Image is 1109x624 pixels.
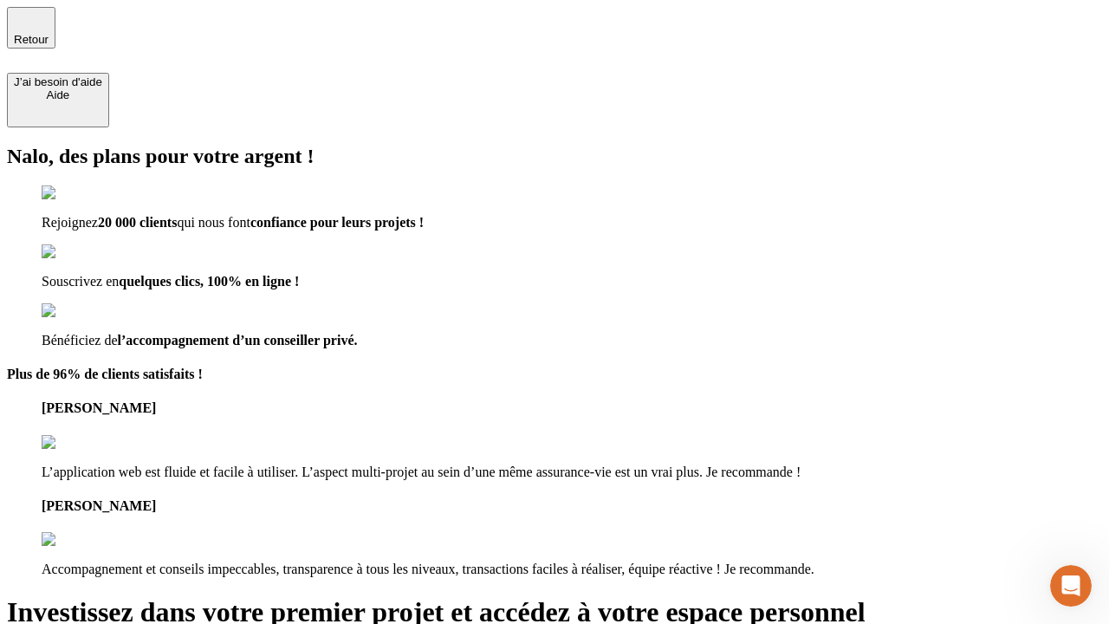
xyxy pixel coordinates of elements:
span: quelques clics, 100% en ligne ! [119,274,299,289]
img: checkmark [42,185,116,201]
h4: [PERSON_NAME] [42,400,1102,416]
h4: [PERSON_NAME] [42,498,1102,514]
h2: Nalo, des plans pour votre argent ! [7,145,1102,168]
img: reviews stars [42,435,127,451]
span: qui nous font [177,215,250,230]
img: reviews stars [42,532,127,548]
button: J’ai besoin d'aideAide [7,73,109,127]
img: checkmark [42,244,116,260]
iframe: Intercom live chat [1050,565,1092,607]
div: J’ai besoin d'aide [14,75,102,88]
span: l’accompagnement d’un conseiller privé. [118,333,358,348]
div: Aide [14,88,102,101]
span: Rejoignez [42,215,98,230]
button: Retour [7,7,55,49]
p: L’application web est fluide et facile à utiliser. L’aspect multi-projet au sein d’une même assur... [42,465,1102,480]
p: Accompagnement et conseils impeccables, transparence à tous les niveaux, transactions faciles à r... [42,562,1102,577]
span: confiance pour leurs projets ! [250,215,424,230]
span: Bénéficiez de [42,333,118,348]
img: checkmark [42,303,116,319]
span: 20 000 clients [98,215,178,230]
span: Souscrivez en [42,274,119,289]
h4: Plus de 96% de clients satisfaits ! [7,367,1102,382]
span: Retour [14,33,49,46]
